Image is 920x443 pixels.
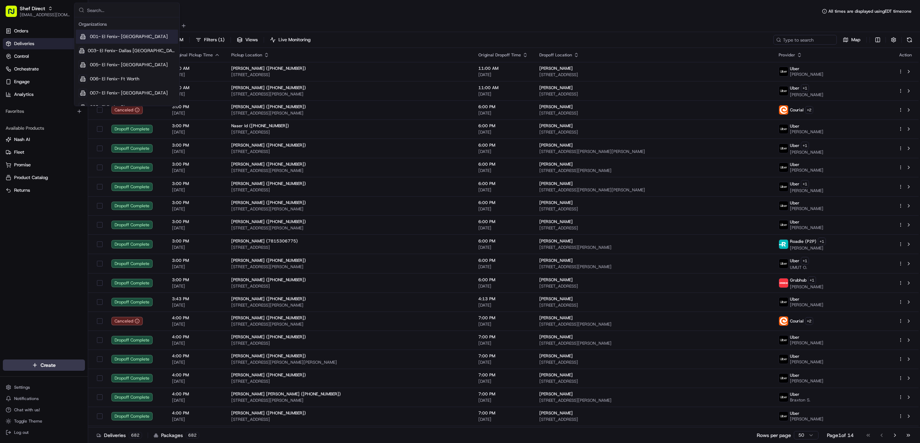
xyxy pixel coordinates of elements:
span: Analytics [14,91,33,98]
span: [DATE] [172,168,220,173]
span: 3:00 PM [172,277,220,283]
span: [STREET_ADDRESS] [231,245,467,250]
span: [STREET_ADDRESS][PERSON_NAME] [539,264,767,270]
button: Live Monitoring [267,35,314,45]
span: 6:00 PM [478,277,528,283]
span: [PERSON_NAME] [539,200,573,205]
span: [DATE] [172,129,220,135]
span: 3:00 PM [172,200,220,205]
span: [STREET_ADDRESS][PERSON_NAME] [539,168,767,173]
span: [DATE] [478,359,528,365]
span: [STREET_ADDRESS][PERSON_NAME] [231,302,467,308]
span: [PERSON_NAME] [539,142,573,148]
span: [PERSON_NAME] [539,85,573,91]
span: 4:00 PM [172,410,220,416]
span: Orders [14,28,28,34]
span: [DATE] [172,398,220,403]
span: [PERSON_NAME] ([PHONE_NUMBER]) [231,296,306,302]
span: [DATE] [478,340,528,346]
span: 7:00 PM [478,372,528,378]
span: [DATE] [172,91,220,97]
span: 3:00 PM [172,258,220,263]
span: [DATE] [478,110,528,116]
button: Canceled [111,106,143,114]
span: [DATE] [172,302,220,308]
button: +2 [805,317,813,325]
span: [PERSON_NAME] ([PHONE_NUMBER]) [231,104,306,110]
span: [STREET_ADDRESS] [231,149,467,154]
span: 3:00 PM [172,123,220,129]
span: [PERSON_NAME] ([PHONE_NUMBER]) [231,258,306,263]
button: +1 [801,142,809,149]
span: 001- El Fenix- [GEOGRAPHIC_DATA] [90,33,168,40]
input: Search... [87,3,175,17]
a: 💻API Documentation [57,100,116,112]
span: 006- El Fenix- Ft Worth [90,76,139,82]
span: [PERSON_NAME] [539,353,573,359]
span: [DATE] [172,379,220,384]
span: Roadie (P2P) [790,239,816,244]
span: [STREET_ADDRESS] [539,302,767,308]
span: 3:00 PM [172,104,220,110]
img: uber-new-logo.jpeg [779,86,788,96]
span: 3:00 PM [172,181,220,186]
span: Uber [790,392,799,397]
img: uber-new-logo.jpeg [779,182,788,191]
button: Refresh [904,35,914,45]
span: [PERSON_NAME] ([PHONE_NUMBER]) [231,200,306,205]
span: [PERSON_NAME] ([PHONE_NUMBER]) [231,372,306,378]
span: [STREET_ADDRESS][PERSON_NAME] [539,398,767,403]
span: [PERSON_NAME] [790,206,823,211]
span: 7:00 PM [478,315,528,321]
div: Available Products [3,123,85,134]
span: [STREET_ADDRESS][PERSON_NAME][PERSON_NAME] [539,187,767,193]
a: Powered byPylon [50,119,85,125]
span: Settings [14,384,30,390]
span: [PERSON_NAME] [539,238,573,244]
span: [STREET_ADDRESS] [231,340,467,346]
span: [DATE] [478,398,528,403]
span: [PERSON_NAME] [790,359,823,365]
span: Pylon [70,120,85,125]
span: 4:00 PM [172,315,220,321]
span: Uber [790,181,799,187]
span: [STREET_ADDRESS][PERSON_NAME] [231,168,467,173]
span: [PERSON_NAME] [539,181,573,186]
span: 4:00 PM [172,391,220,397]
img: uber-new-logo.jpeg [779,355,788,364]
span: [DATE] [172,264,220,270]
span: Naser Id ([PHONE_NUMBER]) [231,123,289,129]
button: Returns [3,185,85,196]
span: [DATE] [478,245,528,250]
div: 💻 [60,103,65,109]
span: Filters [204,37,225,43]
span: [EMAIL_ADDRESS][DOMAIN_NAME] [20,12,70,18]
span: [DATE] [478,283,528,289]
span: 7:00 PM [478,410,528,416]
span: 6:00 PM [478,142,528,148]
span: Uber [790,85,799,91]
button: +1 [801,84,809,92]
span: Engage [14,79,30,85]
a: Deliveries [3,38,85,49]
span: [STREET_ADDRESS] [231,187,467,193]
span: [PERSON_NAME] ([PHONE_NUMBER]) [231,219,306,224]
span: 4:00 PM [172,353,220,359]
span: 8:00 AM [172,66,220,71]
span: [STREET_ADDRESS] [539,129,767,135]
div: Action [898,52,913,58]
span: API Documentation [67,103,113,110]
span: [STREET_ADDRESS][PERSON_NAME] [539,340,767,346]
span: [STREET_ADDRESS][PERSON_NAME] [231,321,467,327]
img: couriallogo.png [779,105,788,115]
a: Analytics [3,89,85,100]
span: Uber [790,123,799,129]
span: [PERSON_NAME] [790,245,826,251]
span: [PERSON_NAME] [PERSON_NAME] ([PHONE_NUMBER]) [231,391,341,397]
span: Uber [790,219,799,225]
span: [PERSON_NAME] [790,72,823,77]
span: [DATE] [478,264,528,270]
span: [PERSON_NAME] [539,296,573,302]
div: Favorites [3,106,85,117]
div: Suggestions [74,18,179,106]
